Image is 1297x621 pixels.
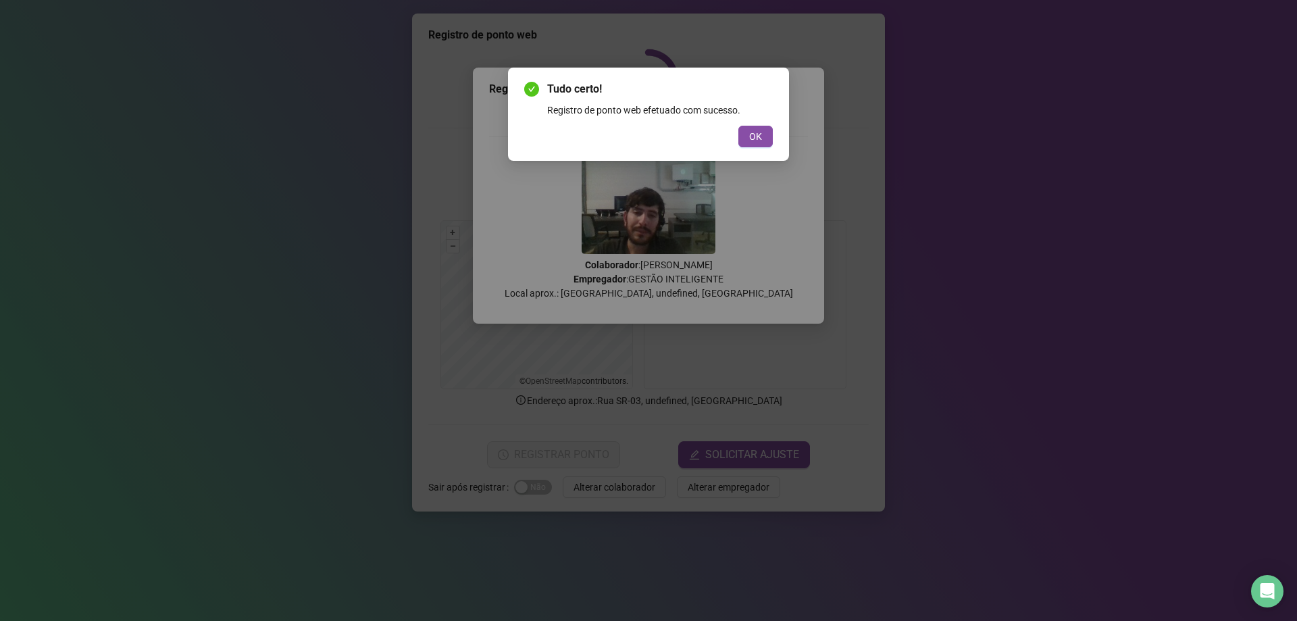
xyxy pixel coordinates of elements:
div: Registro de ponto web efetuado com sucesso. [547,103,773,118]
span: check-circle [524,82,539,97]
span: OK [749,129,762,144]
span: Tudo certo! [547,81,773,97]
button: OK [738,126,773,147]
div: Open Intercom Messenger [1251,575,1283,607]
